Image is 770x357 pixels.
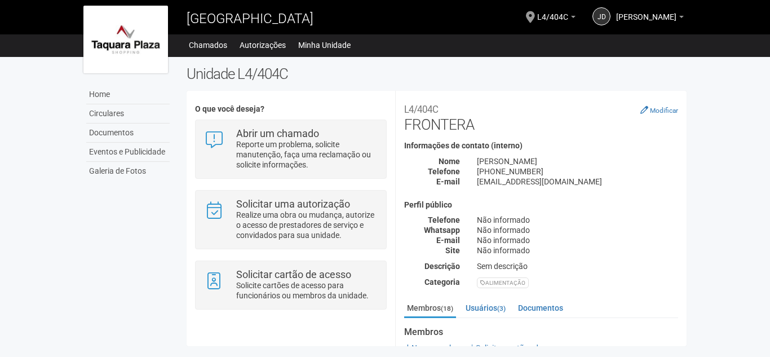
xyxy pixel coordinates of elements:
[497,305,506,312] small: (3)
[537,14,576,23] a: L4/404C
[468,225,687,235] div: Não informado
[195,105,386,113] h4: O que você deseja?
[468,343,569,352] a: Solicitar cartões de acesso
[439,157,460,166] strong: Nome
[424,277,460,287] strong: Categoria
[404,99,678,133] h2: FRONTERA
[187,11,313,27] span: [GEOGRAPHIC_DATA]
[86,85,170,104] a: Home
[436,236,460,245] strong: E-mail
[187,65,687,82] h2: Unidade L4/404C
[86,143,170,162] a: Eventos e Publicidade
[640,105,678,114] a: Modificar
[515,299,566,316] a: Documentos
[204,270,377,301] a: Solicitar cartão de acesso Solicite cartões de acesso para funcionários ou membros da unidade.
[424,226,460,235] strong: Whatsapp
[404,327,678,337] strong: Membros
[204,129,377,170] a: Abrir um chamado Reporte um problema, solicite manutenção, faça uma reclamação ou solicite inform...
[404,104,438,115] small: L4/404C
[468,177,687,187] div: [EMAIL_ADDRESS][DOMAIN_NAME]
[240,37,286,53] a: Autorizações
[236,280,378,301] p: Solicite cartões de acesso para funcionários ou membros da unidade.
[428,215,460,224] strong: Telefone
[189,37,227,53] a: Chamados
[236,268,351,280] strong: Solicitar cartão de acesso
[236,139,378,170] p: Reporte um problema, solicite manutenção, faça uma reclamação ou solicite informações.
[441,305,453,312] small: (18)
[616,2,676,21] span: juliana de souza inocencio
[428,167,460,176] strong: Telefone
[236,210,378,240] p: Realize uma obra ou mudança, autorize o acesso de prestadores de serviço e convidados para sua un...
[86,124,170,143] a: Documentos
[616,14,684,23] a: [PERSON_NAME]
[236,127,319,139] strong: Abrir um chamado
[424,262,460,271] strong: Descrição
[468,261,687,271] div: Sem descrição
[463,299,508,316] a: Usuários(3)
[468,215,687,225] div: Não informado
[468,235,687,245] div: Não informado
[404,201,678,209] h4: Perfil público
[477,277,529,288] div: ALIMENTAÇÃO
[86,104,170,124] a: Circulares
[592,7,610,25] a: jd
[298,37,351,53] a: Minha Unidade
[468,156,687,166] div: [PERSON_NAME]
[537,2,568,21] span: L4/404C
[436,177,460,186] strong: E-mail
[204,199,377,240] a: Solicitar uma autorização Realize uma obra ou mudança, autorize o acesso de prestadores de serviç...
[404,343,461,352] a: Novo membro
[468,166,687,177] div: [PHONE_NUMBER]
[86,162,170,180] a: Galeria de Fotos
[468,245,687,255] div: Não informado
[83,6,168,73] img: logo.jpg
[236,198,350,210] strong: Solicitar uma autorização
[404,299,456,318] a: Membros(18)
[404,142,678,150] h4: Informações de contato (interno)
[445,246,460,255] strong: Site
[650,107,678,114] small: Modificar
